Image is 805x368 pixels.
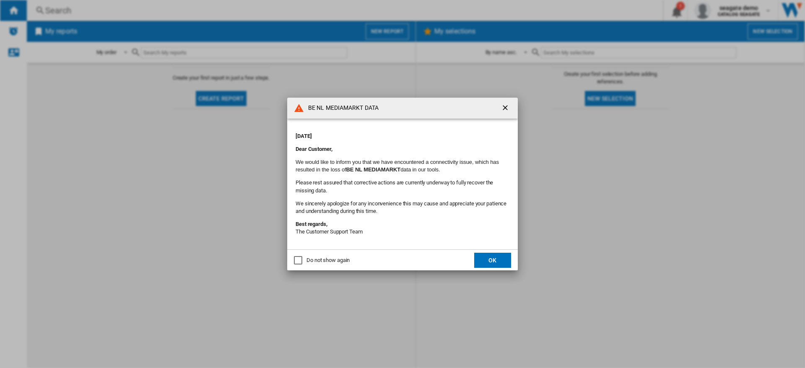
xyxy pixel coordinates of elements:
font: We would like to inform you that we have encountered a connectivity issue, which has resulted in ... [296,159,499,173]
span: data in our tools. [346,166,440,173]
ng-md-icon: getI18NText('BUTTONS.CLOSE_DIALOG') [501,104,511,114]
strong: Dear Customer, [296,146,332,152]
h4: BE NL MEDIAMARKT DATA [304,104,379,112]
md-checkbox: Do not show again [294,257,350,264]
p: The Customer Support Team [296,220,509,236]
strong: Best regards, [296,221,327,227]
div: Do not show again [306,257,350,264]
p: We sincerely apologize for any inconvenience this may cause and appreciate your patience and unde... [296,200,509,215]
button: getI18NText('BUTTONS.CLOSE_DIALOG') [498,100,514,117]
p: Please rest assured that corrective actions are currently underway to fully recover the missing d... [296,179,509,194]
button: OK [474,253,511,268]
strong: [DATE] [296,133,312,139]
b: BE NL MEDIAMARKT [346,166,401,173]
